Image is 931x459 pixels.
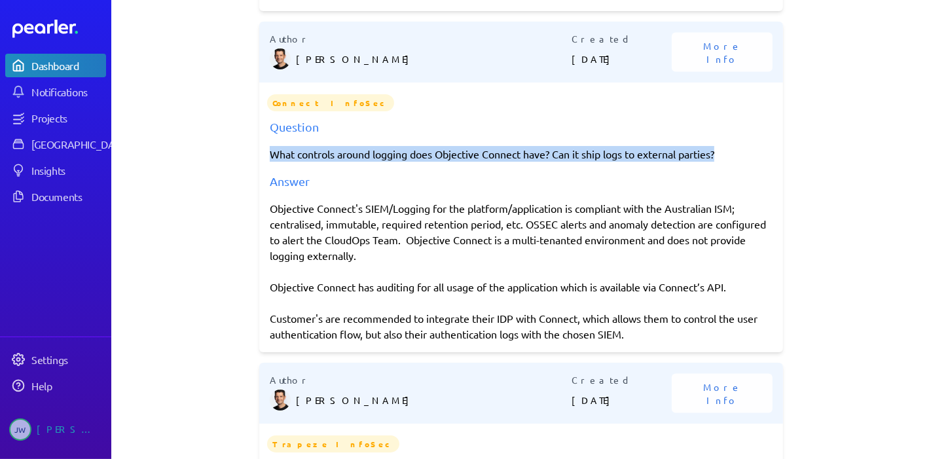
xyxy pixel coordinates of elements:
[5,158,106,182] a: Insights
[31,85,105,98] div: Notifications
[296,46,572,72] p: [PERSON_NAME]
[270,310,773,342] p: Customer's are recommended to integrate their IDP with Connect, which allows them to control the ...
[267,435,399,452] span: Trapeze InfoSec
[31,59,105,72] div: Dashboard
[270,146,773,162] p: What controls around logging does Objective Connect have? Can it ship logs to external parties?
[31,111,105,124] div: Projects
[31,379,105,392] div: Help
[5,106,106,130] a: Projects
[270,279,773,295] p: Objective Connect has auditing for all usage of the application which is available via Connect’s ...
[5,413,106,446] a: JW[PERSON_NAME]
[672,33,773,72] button: More Info
[572,46,672,72] p: [DATE]
[31,138,129,151] div: [GEOGRAPHIC_DATA]
[572,387,672,413] p: [DATE]
[270,32,572,46] p: Author
[270,373,572,387] p: Author
[270,390,291,411] img: James Layton
[687,380,757,407] span: More Info
[296,387,572,413] p: [PERSON_NAME]
[5,132,106,156] a: [GEOGRAPHIC_DATA]
[12,20,106,38] a: Dashboard
[9,418,31,441] span: Jeremy Williams
[270,118,773,136] div: Question
[270,48,291,69] img: James Layton
[37,418,102,441] div: [PERSON_NAME]
[5,348,106,371] a: Settings
[267,94,394,111] span: Connect InfoSec
[270,200,773,263] p: Objective Connect's SIEM/Logging for the platform/application is compliant with the Australian IS...
[270,172,773,190] div: Answer
[31,353,105,366] div: Settings
[31,190,105,203] div: Documents
[572,373,672,387] p: Created
[672,374,773,413] button: More Info
[687,39,757,65] span: More Info
[572,32,672,46] p: Created
[5,80,106,103] a: Notifications
[31,164,105,177] div: Insights
[5,185,106,208] a: Documents
[5,54,106,77] a: Dashboard
[5,374,106,397] a: Help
